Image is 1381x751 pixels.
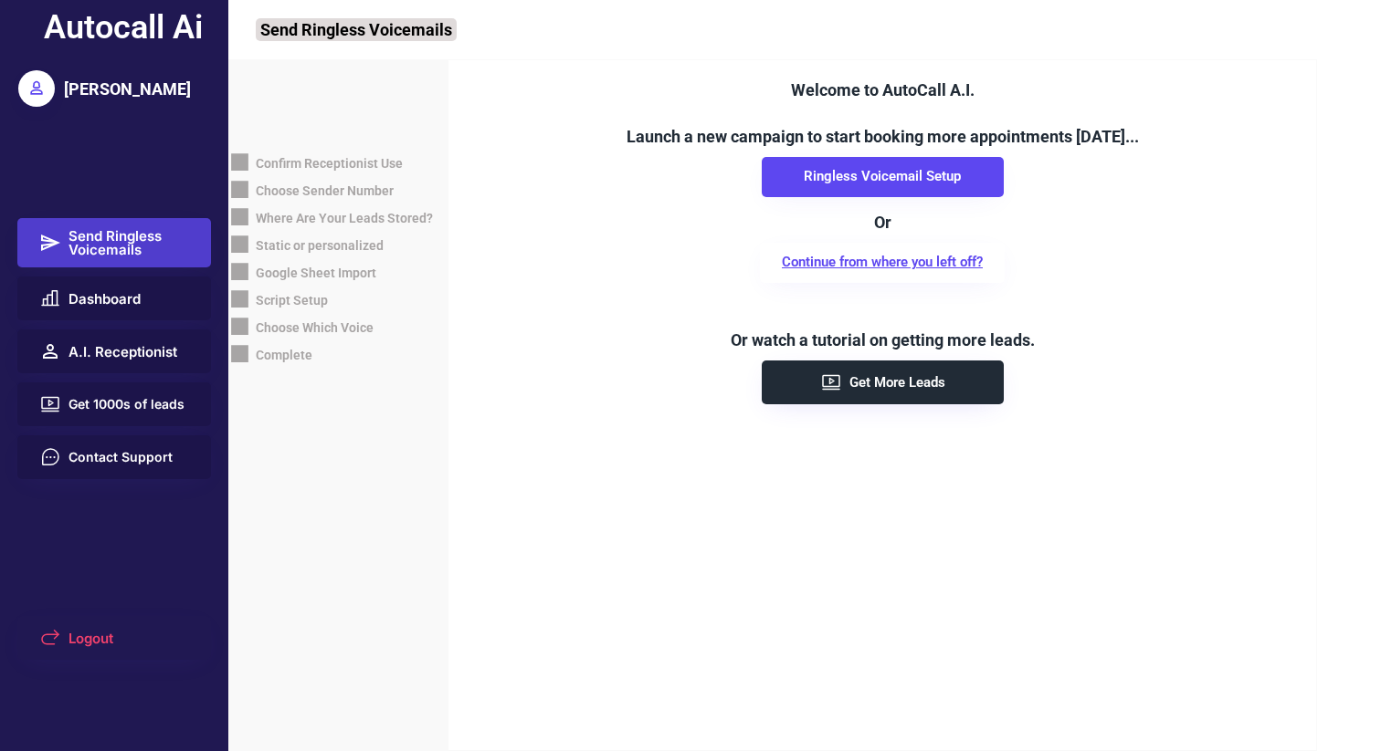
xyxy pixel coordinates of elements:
[256,292,328,310] div: Script Setup
[69,398,184,411] span: Get 1000s of leads
[17,435,212,479] button: Contact Support
[762,360,1004,404] button: Get More Leads
[256,237,384,256] div: Static or personalized
[17,382,212,426] button: Get 1000s of leads
[69,345,177,359] span: A.I. Receptionist
[256,18,457,41] div: Send Ringless Voicemails
[17,218,212,267] button: Send Ringless Voicemails
[627,80,1139,145] font: Welcome to AutoCall A.I. Launch a new campaign to start booking more appointments [DATE]...
[69,292,141,306] span: Dashboard
[17,616,212,660] button: Logout
[256,265,376,283] div: Google Sheet Import
[256,347,312,365] div: Complete
[849,376,945,390] span: Get More Leads
[762,157,1004,197] button: Ringless Voicemail Setup
[731,330,1035,349] font: Or watch a tutorial on getting more leads.
[256,155,403,173] div: Confirm Receptionist Use
[17,329,212,373] button: A.I. Receptionist
[256,183,394,201] div: Choose Sender Number
[256,210,433,228] div: Where Are Your Leads Stored?
[69,631,113,645] span: Logout
[69,229,190,256] span: Send Ringless Voicemails
[17,276,212,320] button: Dashboard
[44,5,203,50] div: Autocall Ai
[760,243,1005,283] button: Continue from where you left off?
[256,319,374,338] div: Choose Which Voice
[64,78,191,100] div: [PERSON_NAME]
[69,451,173,464] span: Contact Support
[874,213,891,232] font: Or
